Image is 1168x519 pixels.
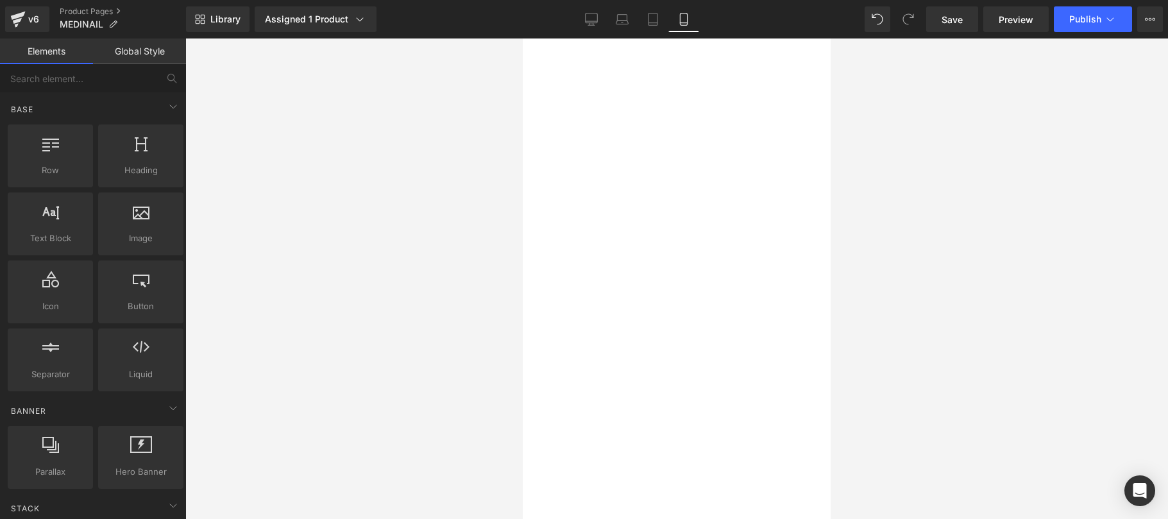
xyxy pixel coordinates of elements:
a: Mobile [668,6,699,32]
span: Save [942,13,963,26]
a: Tablet [638,6,668,32]
a: Preview [983,6,1049,32]
span: Parallax [12,465,89,479]
a: Global Style [93,38,186,64]
span: Liquid [102,368,180,381]
button: Undo [865,6,890,32]
button: Publish [1054,6,1132,32]
button: Redo [895,6,921,32]
span: Library [210,13,241,25]
span: Stack [10,502,41,515]
a: v6 [5,6,49,32]
span: Icon [12,300,89,313]
span: Button [102,300,180,313]
span: Publish [1069,14,1101,24]
span: Text Block [12,232,89,245]
button: More [1137,6,1163,32]
span: Hero Banner [102,465,180,479]
span: Preview [999,13,1033,26]
span: Row [12,164,89,177]
div: Assigned 1 Product [265,13,366,26]
a: Laptop [607,6,638,32]
a: New Library [186,6,250,32]
span: Heading [102,164,180,177]
span: Image [102,232,180,245]
span: Base [10,103,35,115]
div: Open Intercom Messenger [1124,475,1155,506]
span: Separator [12,368,89,381]
div: v6 [26,11,42,28]
span: Banner [10,405,47,417]
a: Product Pages [60,6,186,17]
span: MEDINAIL [60,19,103,30]
a: Desktop [576,6,607,32]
